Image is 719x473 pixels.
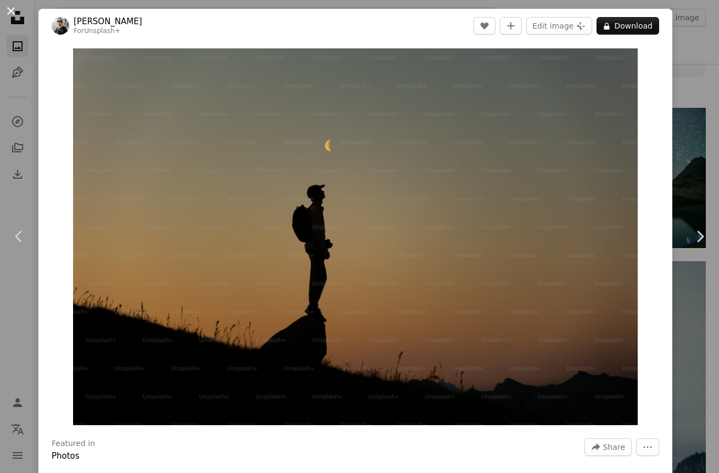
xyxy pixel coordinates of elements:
[74,16,142,27] a: [PERSON_NAME]
[73,48,638,425] button: Zoom in on this image
[473,17,495,35] button: Like
[526,17,592,35] button: Edit image
[500,17,522,35] button: Add to Collection
[84,27,120,35] a: Unsplash+
[584,438,632,456] button: Share this image
[52,17,69,35] img: Go to Daniel J. Schwarz's profile
[52,451,80,461] a: Photos
[73,48,638,425] img: Silhouette of a hiker looking at the moon at sunset.
[597,17,659,35] button: Download
[603,439,625,455] span: Share
[74,27,142,36] div: For
[636,438,659,456] button: More Actions
[681,184,719,289] a: Next
[52,438,95,449] h3: Featured in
